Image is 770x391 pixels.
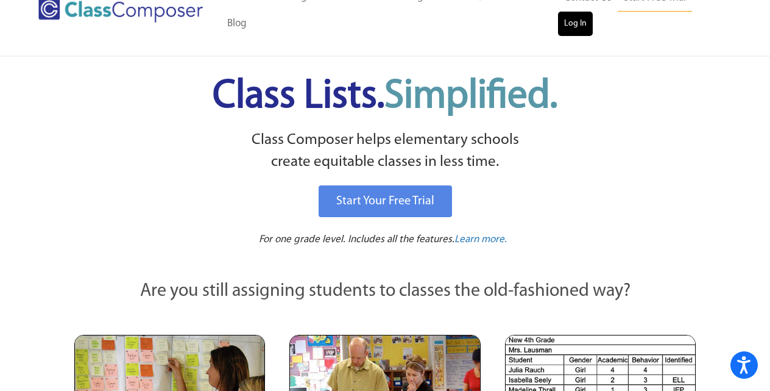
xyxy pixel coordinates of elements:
[454,232,507,248] a: Learn more.
[384,77,557,117] span: Simplified.
[454,234,507,245] span: Learn more.
[319,185,452,217] a: Start Your Free Trial
[72,129,698,174] p: Class Composer helps elementary schools create equitable classes in less time.
[74,278,696,305] p: Are you still assigning students to classes the old-fashioned way?
[558,12,593,36] a: Log In
[221,10,253,37] a: Blog
[336,195,434,207] span: Start Your Free Trial
[259,234,454,245] span: For one grade level. Includes all the features.
[213,77,557,117] span: Class Lists.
